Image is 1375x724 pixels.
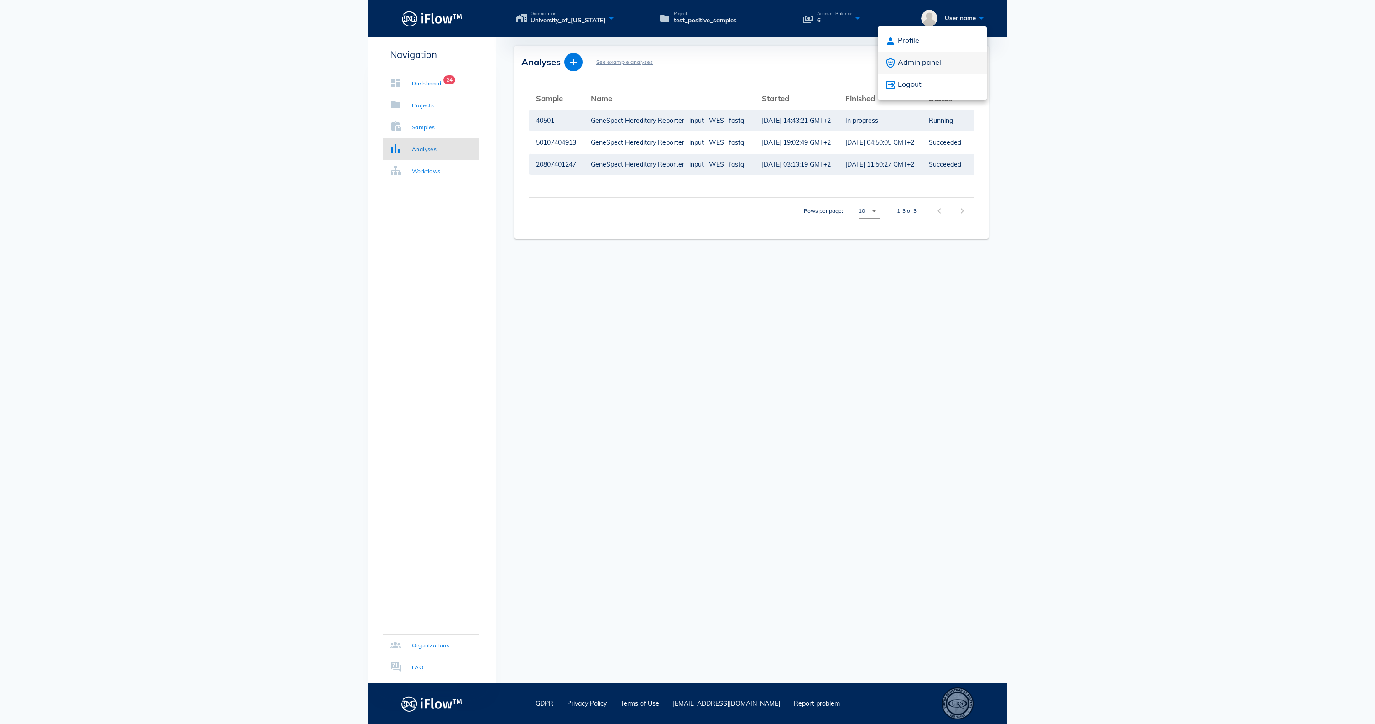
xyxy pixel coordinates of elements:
[412,79,442,88] div: Dashboard
[869,205,880,216] i: arrow_drop_down
[762,132,831,153] a: [DATE] 19:02:49 GMT+2
[536,154,576,175] a: 20807401247
[591,94,612,103] span: Name
[838,88,922,110] th: Finished: Not sorted. Activate to sort ascending.
[845,110,914,131] a: In progress
[567,699,607,708] a: Privacy Policy
[536,132,576,153] a: 50107404913
[536,94,563,103] span: Sample
[674,16,737,25] span: test_positive_samples
[583,88,755,110] th: Name: Not sorted. Activate to sort ascending.
[845,132,914,153] a: [DATE] 04:50:05 GMT+2
[368,8,496,29] a: Logo
[885,36,979,47] div: Profile
[817,11,852,16] span: Account Balance
[762,154,831,175] a: [DATE] 03:13:19 GMT+2
[755,88,838,110] th: Started: Not sorted. Activate to sort ascending.
[885,58,979,68] div: Admin panel
[762,110,831,131] a: [DATE] 14:43:21 GMT+2
[859,207,865,215] div: 10
[412,641,449,650] div: Organizations
[1329,678,1364,713] iframe: Drift Widget Chat Controller
[897,207,917,215] div: 1-3 of 3
[674,11,737,16] span: Project
[529,88,583,110] th: Sample: Not sorted. Activate to sort ascending.
[921,10,937,26] img: User name
[521,56,561,68] span: Analyses
[412,663,423,672] div: FAQ
[443,75,455,84] span: Badge
[383,47,479,62] p: Navigation
[885,79,979,90] div: Logout
[412,167,441,176] div: Workflows
[929,110,961,131] a: Running
[591,132,747,153] a: GeneSpect Hereditary Reporter _input_ WES_ fastq_
[845,94,875,103] span: Finished
[945,14,976,21] span: User name
[596,58,653,65] a: See example analyses
[620,699,659,708] a: Terms of Use
[794,699,840,708] a: Report problem
[817,16,852,25] span: 6
[536,699,553,708] a: GDPR
[762,94,789,103] span: Started
[412,123,435,132] div: Samples
[412,145,437,154] div: Analyses
[591,154,747,175] a: GeneSpect Hereditary Reporter _input_ WES_ fastq_
[412,101,434,110] div: Projects
[929,132,961,153] a: Succeeded
[673,699,780,708] a: [EMAIL_ADDRESS][DOMAIN_NAME]
[531,16,606,25] span: University_of_[US_STATE]
[859,204,880,218] div: 10Rows per page:
[591,110,747,131] a: GeneSpect Hereditary Reporter _input_ WES_ fastq_
[929,154,961,175] a: Succeeded
[531,11,606,16] span: Organization
[942,687,974,719] div: ISO 13485 – Quality Management System
[401,693,462,714] img: logo
[536,110,576,131] a: 40501
[804,198,880,224] div: Rows per page:
[845,154,914,175] a: [DATE] 11:50:27 GMT+2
